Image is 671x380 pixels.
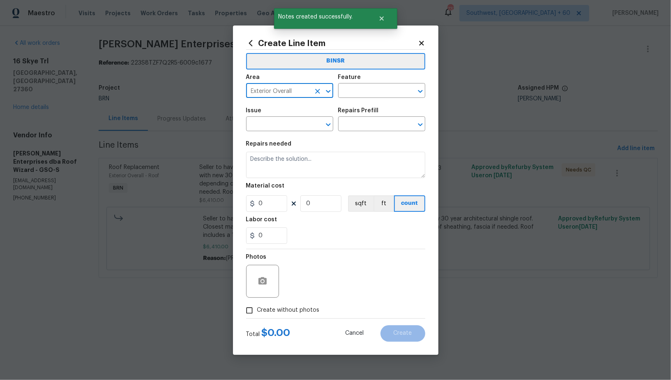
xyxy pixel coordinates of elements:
[323,119,334,130] button: Open
[246,108,262,114] h5: Issue
[246,329,291,338] div: Total
[348,195,374,212] button: sqft
[246,141,292,147] h5: Repairs needed
[312,86,323,97] button: Clear
[338,74,361,80] h5: Feature
[246,217,277,222] h5: Labor cost
[380,325,425,342] button: Create
[332,325,377,342] button: Cancel
[246,254,267,260] h5: Photos
[262,328,291,338] span: $ 0.00
[415,86,426,97] button: Open
[246,74,260,80] h5: Area
[374,195,394,212] button: ft
[415,119,426,130] button: Open
[246,39,418,48] h2: Create Line Item
[257,306,320,315] span: Create without photos
[368,10,395,27] button: Close
[394,195,425,212] button: count
[274,8,368,25] span: Notes created successfully.
[323,86,334,97] button: Open
[394,330,412,336] span: Create
[246,183,285,189] h5: Material cost
[346,330,364,336] span: Cancel
[338,108,379,114] h5: Repairs Prefill
[246,53,425,70] button: BINSR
